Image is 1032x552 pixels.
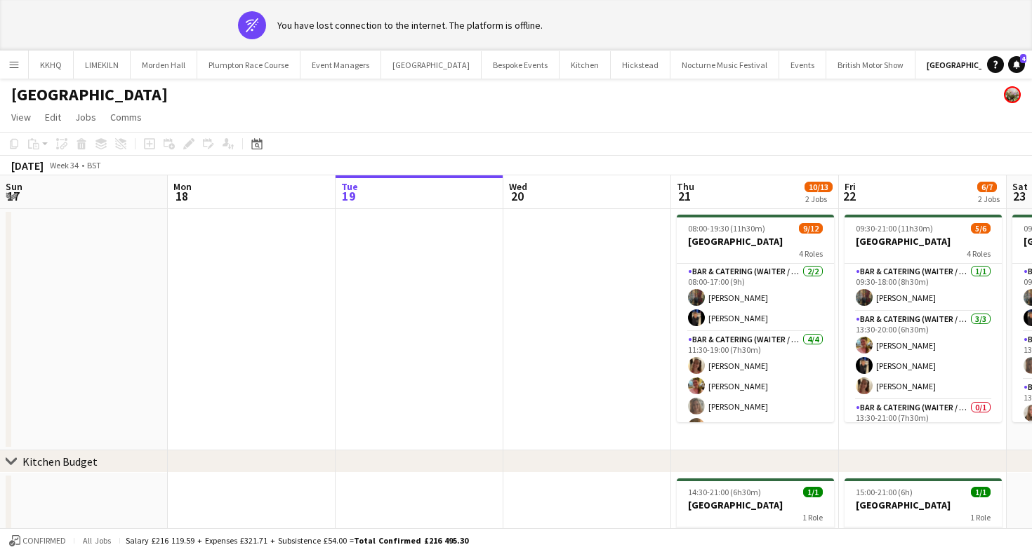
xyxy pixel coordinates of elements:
span: 5/6 [971,223,991,234]
div: [DATE] [11,159,44,173]
span: 17 [4,188,22,204]
h3: [GEOGRAPHIC_DATA] [677,499,834,511]
span: 19 [339,188,358,204]
span: 08:00-19:30 (11h30m) [688,223,765,234]
span: Total Confirmed £216 495.30 [354,535,468,546]
span: Sun [6,180,22,193]
div: 2 Jobs [978,194,1000,204]
span: 10/13 [805,182,833,192]
a: Jobs [70,108,102,126]
span: Wed [509,180,527,193]
span: Jobs [75,111,96,123]
div: Salary £216 119.59 + Expenses £321.71 + Subsistence £54.00 = [126,535,468,546]
span: 4 Roles [967,248,991,259]
app-card-role: Bar & Catering (Waiter / waitress)4/411:30-19:00 (7h30m)[PERSON_NAME][PERSON_NAME][PERSON_NAME][P... [677,332,834,440]
span: 15:00-21:00 (6h) [856,487,913,497]
app-job-card: 09:30-21:00 (11h30m)5/6[GEOGRAPHIC_DATA]4 RolesBar & Catering (Waiter / waitress)1/109:30-18:00 (... [845,215,1002,422]
span: 1/1 [971,487,991,497]
div: BST [87,160,101,170]
h3: [GEOGRAPHIC_DATA] [845,235,1002,248]
div: 2 Jobs [805,194,832,204]
span: Thu [677,180,694,193]
a: Comms [105,108,147,126]
span: 1/1 [803,487,823,497]
button: [GEOGRAPHIC_DATA] [915,51,1017,79]
h1: [GEOGRAPHIC_DATA] [11,84,168,105]
button: Hickstead [611,51,670,79]
button: Morden Hall [131,51,197,79]
span: 1 Role [802,512,823,523]
div: Kitchen Budget [22,455,98,469]
app-user-avatar: Staffing Manager [1004,86,1021,103]
a: 4 [1008,56,1025,73]
button: Kitchen [560,51,611,79]
h3: [GEOGRAPHIC_DATA] [845,499,1002,511]
span: 4 Roles [799,248,823,259]
app-card-role: Bar & Catering (Waiter / waitress)2/208:00-17:00 (9h)[PERSON_NAME][PERSON_NAME] [677,264,834,332]
span: All jobs [80,535,114,546]
h3: [GEOGRAPHIC_DATA] [677,235,834,248]
span: Tue [341,180,358,193]
span: 18 [171,188,192,204]
span: 09:30-21:00 (11h30m) [856,223,933,234]
span: 4 [1020,54,1026,63]
span: Edit [45,111,61,123]
span: Mon [173,180,192,193]
button: Confirmed [7,533,68,548]
span: 6/7 [977,182,997,192]
span: View [11,111,31,123]
app-card-role: Bar & Catering (Waiter / waitress)0/113:30-21:00 (7h30m) [845,400,1002,447]
a: View [6,108,37,126]
app-card-role: Bar & Catering (Waiter / waitress)1/109:30-18:00 (8h30m)[PERSON_NAME] [845,264,1002,311]
button: Nocturne Music Festival [670,51,779,79]
span: 1 Role [970,512,991,523]
div: You have lost connection to the internet. The platform is offline. [277,19,543,32]
app-job-card: 08:00-19:30 (11h30m)9/12[GEOGRAPHIC_DATA]4 RolesBar & Catering (Waiter / waitress)2/208:00-17:00 ... [677,215,834,422]
button: British Motor Show [826,51,915,79]
span: 22 [842,188,856,204]
button: LIMEKILN [74,51,131,79]
button: KKHQ [29,51,74,79]
button: Event Managers [300,51,381,79]
span: Confirmed [22,536,66,546]
span: 23 [1010,188,1028,204]
app-card-role: Bar & Catering (Waiter / waitress)3/313:30-20:00 (6h30m)[PERSON_NAME][PERSON_NAME][PERSON_NAME] [845,311,1002,400]
button: Events [779,51,826,79]
span: Sat [1012,180,1028,193]
button: [GEOGRAPHIC_DATA] [381,51,482,79]
span: 21 [675,188,694,204]
span: 20 [507,188,527,204]
span: 14:30-21:00 (6h30m) [688,487,761,497]
button: Plumpton Race Course [197,51,300,79]
span: Comms [110,111,142,123]
span: Week 34 [46,160,81,170]
button: Bespoke Events [482,51,560,79]
span: 9/12 [799,223,823,234]
span: Fri [845,180,856,193]
a: Edit [39,108,67,126]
